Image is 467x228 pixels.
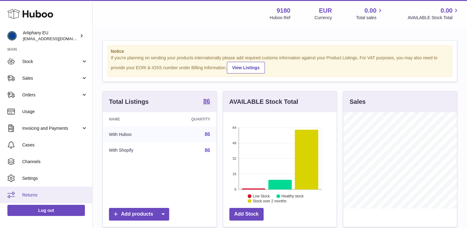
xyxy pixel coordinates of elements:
[22,192,88,198] span: Returns
[103,112,164,126] th: Name
[281,194,304,198] text: Healthy stock
[356,6,383,21] a: 0.00 Total sales
[22,75,81,81] span: Sales
[22,59,81,65] span: Stock
[22,175,88,181] span: Settings
[7,205,85,216] a: Log out
[109,208,169,221] a: Add products
[253,194,270,198] text: Low Stock
[407,6,460,21] a: 0.00 AVAILABLE Stock Total
[203,98,210,105] a: 86
[229,208,264,221] a: Add Stock
[365,6,377,15] span: 0.00
[277,6,290,15] strong: 9180
[407,15,460,21] span: AVAILABLE Stock Total
[232,157,236,160] text: 32
[22,92,81,98] span: Orders
[203,98,210,104] strong: 86
[23,36,91,41] span: [EMAIL_ADDRESS][DOMAIN_NAME]
[315,15,332,21] div: Currency
[319,6,332,15] strong: EUR
[7,31,17,40] img: internalAdmin-9180@internal.huboo.com
[22,159,88,165] span: Channels
[205,132,210,137] a: 86
[440,6,452,15] span: 0.00
[234,188,236,191] text: 0
[270,15,290,21] div: Huboo Ref
[103,142,164,158] td: With Shopify
[232,172,236,176] text: 16
[103,126,164,142] td: With Huboo
[22,142,88,148] span: Cases
[22,109,88,115] span: Usage
[205,148,210,153] a: 86
[109,98,149,106] h3: Total Listings
[227,62,265,74] a: View Listings
[349,98,365,106] h3: Sales
[229,98,298,106] h3: AVAILABLE Stock Total
[111,55,449,74] div: If you're planning on sending your products internationally please add required customs informati...
[111,49,449,54] strong: Notice
[356,15,383,21] span: Total sales
[232,141,236,145] text: 48
[253,199,286,203] text: Stock over 2 months
[164,112,216,126] th: Quantity
[23,30,78,42] div: Artiphany EU
[22,125,81,131] span: Invoicing and Payments
[232,126,236,129] text: 64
